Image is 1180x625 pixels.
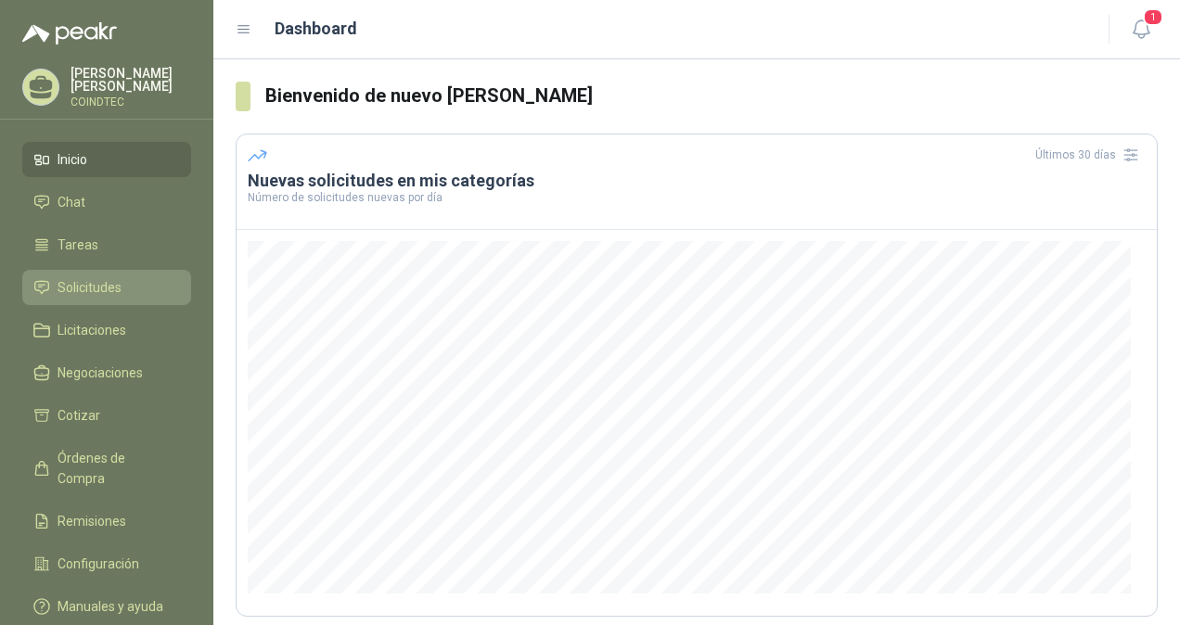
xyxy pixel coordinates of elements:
[22,185,191,220] a: Chat
[22,504,191,539] a: Remisiones
[58,363,143,383] span: Negociaciones
[248,192,1146,203] p: Número de solicitudes nuevas por día
[58,405,100,426] span: Cotizar
[22,546,191,581] a: Configuración
[22,270,191,305] a: Solicitudes
[265,82,1159,110] h3: Bienvenido de nuevo [PERSON_NAME]
[22,589,191,624] a: Manuales y ayuda
[22,142,191,177] a: Inicio
[58,149,87,170] span: Inicio
[22,22,117,45] img: Logo peakr
[22,440,191,496] a: Órdenes de Compra
[22,355,191,390] a: Negociaciones
[22,312,191,348] a: Licitaciones
[58,320,126,340] span: Licitaciones
[58,277,122,298] span: Solicitudes
[1143,8,1163,26] span: 1
[71,96,191,108] p: COINDTEC
[22,227,191,262] a: Tareas
[58,511,126,531] span: Remisiones
[275,16,357,42] h1: Dashboard
[58,192,85,212] span: Chat
[58,235,98,255] span: Tareas
[58,554,139,574] span: Configuración
[58,596,163,617] span: Manuales y ayuda
[248,170,1146,192] h3: Nuevas solicitudes en mis categorías
[1124,13,1158,46] button: 1
[22,398,191,433] a: Cotizar
[71,67,191,93] p: [PERSON_NAME] [PERSON_NAME]
[1035,140,1146,170] div: Últimos 30 días
[58,448,173,489] span: Órdenes de Compra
